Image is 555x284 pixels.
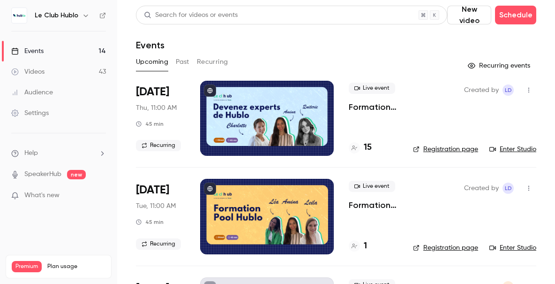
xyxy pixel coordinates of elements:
[11,67,45,77] div: Videos
[136,39,165,51] h1: Events
[136,103,177,113] span: Thu, 11:00 AM
[364,240,367,253] h4: 1
[12,261,42,272] span: Premium
[364,141,372,154] h4: 15
[11,108,49,118] div: Settings
[136,140,181,151] span: Recurring
[24,191,60,200] span: What's new
[144,10,238,20] div: Search for videos or events
[349,101,398,113] a: Formation Hublo <> devenir un expert de la plateforme !
[136,81,185,156] div: Sep 4 Thu, 11:00 AM (Europe/Paris)
[136,218,164,226] div: 45 min
[464,183,499,194] span: Created by
[11,46,44,56] div: Events
[502,84,514,96] span: Leila Domec
[349,200,398,211] a: Formation Hublo Pool
[349,181,395,192] span: Live event
[11,148,106,158] li: help-dropdown-opener
[24,169,61,179] a: SpeakerHub
[136,183,169,198] span: [DATE]
[136,54,168,69] button: Upcoming
[136,201,176,211] span: Tue, 11:00 AM
[413,145,478,154] a: Registration page
[413,243,478,253] a: Registration page
[136,120,164,128] div: 45 min
[502,183,514,194] span: Leila Domec
[24,148,38,158] span: Help
[489,243,536,253] a: Enter Studio
[464,84,499,96] span: Created by
[11,88,53,97] div: Audience
[505,183,512,194] span: LD
[464,58,536,73] button: Recurring events
[47,263,105,270] span: Plan usage
[12,8,27,23] img: Le Club Hublo
[447,6,491,24] button: New video
[489,145,536,154] a: Enter Studio
[136,238,181,250] span: Recurring
[349,141,372,154] a: 15
[349,83,395,94] span: Live event
[35,11,78,20] h6: Le Club Hublo
[136,179,185,254] div: Sep 9 Tue, 11:00 AM (Europe/Paris)
[197,54,228,69] button: Recurring
[349,240,367,253] a: 1
[176,54,189,69] button: Past
[67,170,86,179] span: new
[95,192,106,200] iframe: Noticeable Trigger
[505,84,512,96] span: LD
[136,84,169,100] span: [DATE]
[495,6,536,24] button: Schedule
